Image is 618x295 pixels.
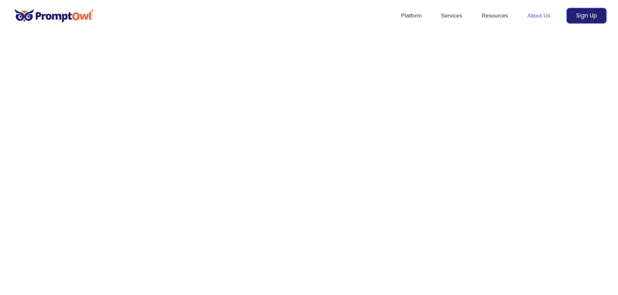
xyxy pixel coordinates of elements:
[11,5,97,27] img: promptowl.ai logo
[391,5,560,27] nav: Site Navigation: Header
[566,8,607,24] a: Sign Up
[518,5,560,27] a: About Us
[431,5,472,27] a: Services
[391,5,431,27] a: Platform
[472,5,518,27] a: Resources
